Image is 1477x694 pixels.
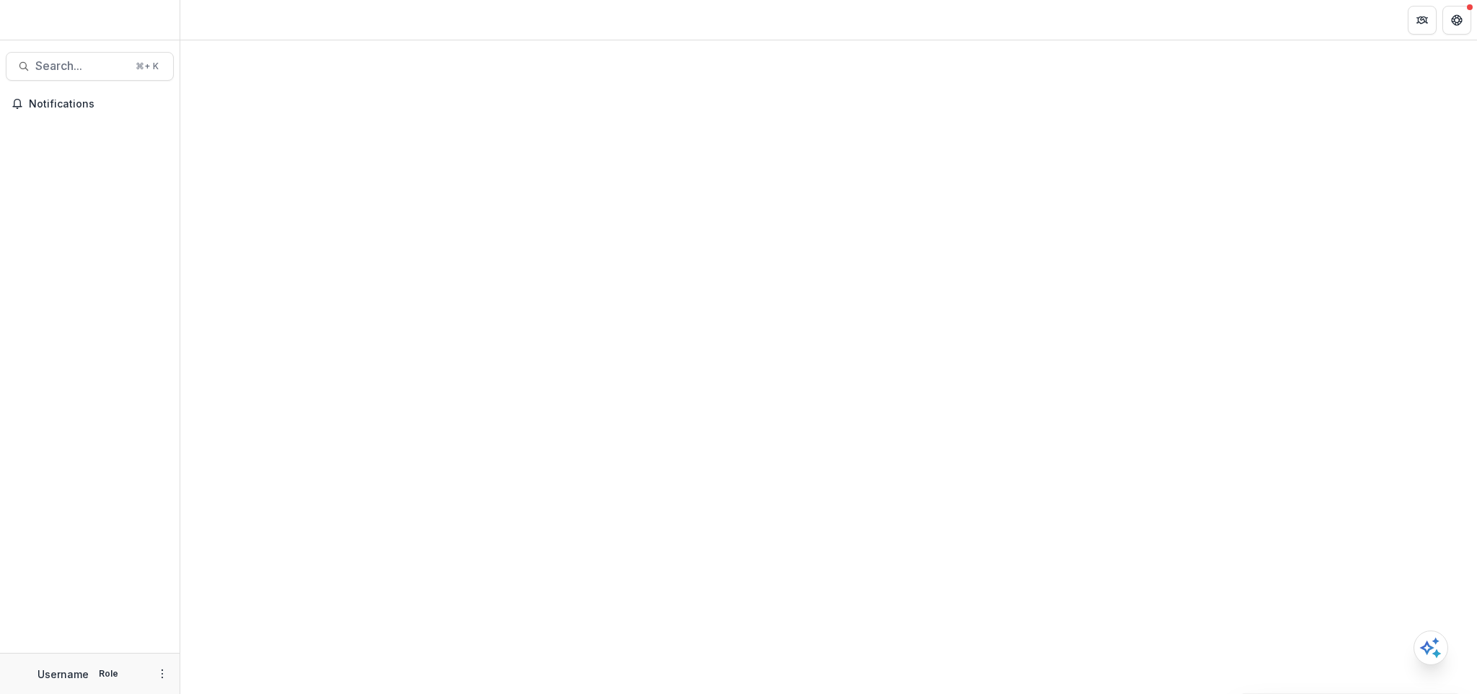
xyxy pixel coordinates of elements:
[6,52,174,81] button: Search...
[1408,6,1437,35] button: Partners
[6,92,174,115] button: Notifications
[94,667,123,680] p: Role
[1442,6,1471,35] button: Get Help
[29,98,168,110] span: Notifications
[38,667,89,682] p: Username
[133,58,162,74] div: ⌘ + K
[154,665,171,682] button: More
[1414,631,1448,665] button: Open AI Assistant
[186,9,247,30] nav: breadcrumb
[35,59,127,73] span: Search...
